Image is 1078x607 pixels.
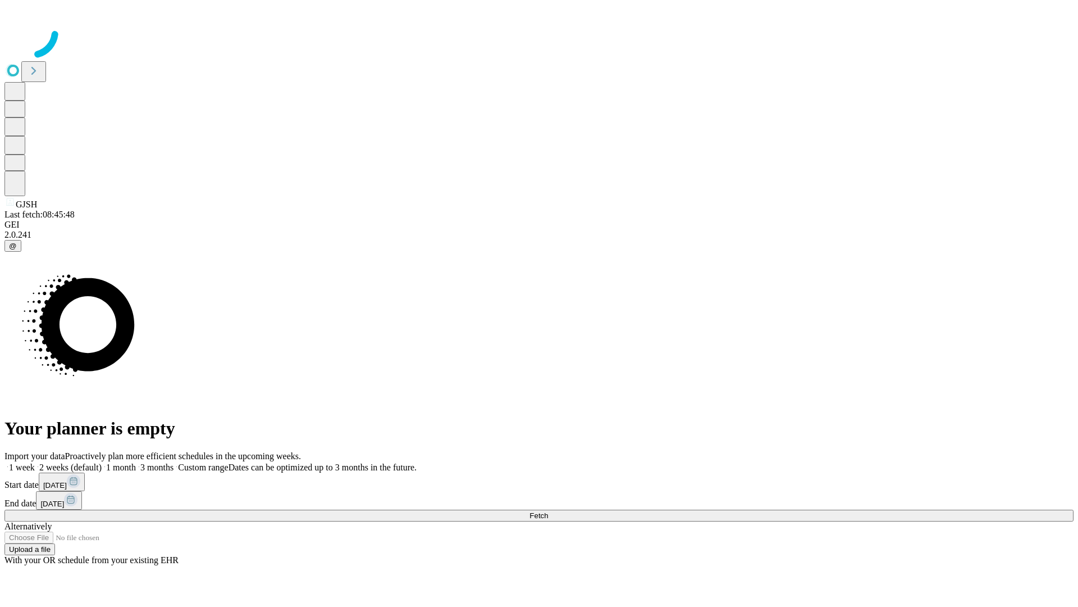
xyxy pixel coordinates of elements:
[43,481,67,490] span: [DATE]
[4,210,75,219] span: Last fetch: 08:45:48
[16,200,37,209] span: GJSH
[4,418,1074,439] h1: Your planner is empty
[4,491,1074,510] div: End date
[140,463,173,472] span: 3 months
[4,473,1074,491] div: Start date
[4,451,65,461] span: Import your data
[106,463,136,472] span: 1 month
[4,522,52,531] span: Alternatively
[4,510,1074,522] button: Fetch
[40,500,64,508] span: [DATE]
[65,451,301,461] span: Proactively plan more efficient schedules in the upcoming weeks.
[4,543,55,555] button: Upload a file
[39,463,102,472] span: 2 weeks (default)
[4,220,1074,230] div: GEI
[229,463,417,472] span: Dates can be optimized up to 3 months in the future.
[529,511,548,520] span: Fetch
[36,491,82,510] button: [DATE]
[9,463,35,472] span: 1 week
[39,473,85,491] button: [DATE]
[4,230,1074,240] div: 2.0.241
[4,555,179,565] span: With your OR schedule from your existing EHR
[178,463,228,472] span: Custom range
[9,242,17,250] span: @
[4,240,21,252] button: @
